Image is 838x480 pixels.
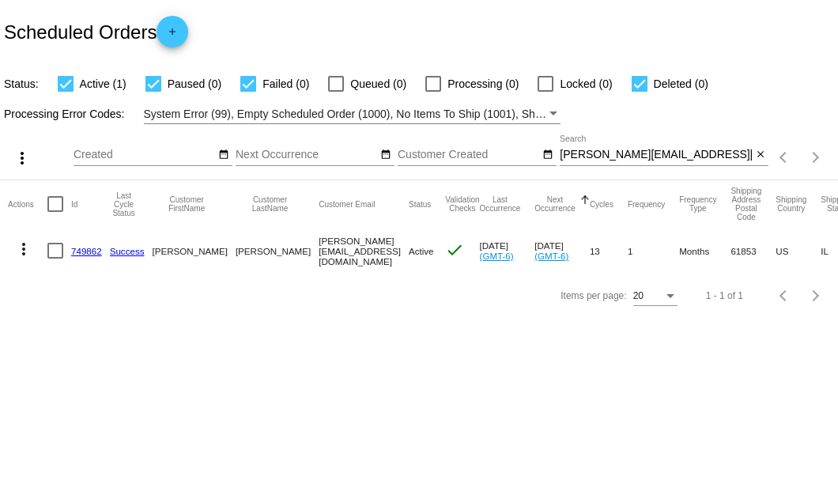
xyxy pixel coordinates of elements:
button: Previous page [768,142,800,173]
a: 749862 [71,246,102,256]
mat-header-cell: Actions [8,180,47,228]
button: Change sorting for CustomerFirstName [153,195,221,213]
button: Change sorting for CustomerLastName [236,195,304,213]
mat-icon: date_range [380,149,391,161]
button: Change sorting for CustomerEmail [319,199,375,209]
span: Active [409,246,434,256]
a: (GMT-6) [534,251,568,261]
mat-cell: 1 [628,228,679,274]
mat-icon: check [445,240,464,259]
button: Change sorting for NextOccurrenceUtc [534,195,576,213]
mat-cell: [DATE] [534,228,590,274]
button: Clear [752,147,768,164]
mat-cell: US [776,228,821,274]
input: Search [560,149,752,161]
button: Change sorting for Id [71,199,77,209]
mat-cell: [DATE] [480,228,535,274]
span: Locked (0) [560,74,612,93]
button: Change sorting for Cycles [590,199,613,209]
mat-select: Filter by Processing Error Codes [144,104,561,124]
mat-select: Items per page: [633,291,678,302]
span: Queued (0) [350,74,406,93]
span: Paused (0) [168,74,221,93]
a: Success [110,246,145,256]
button: Change sorting for FrequencyType [679,195,716,213]
input: Next Occurrence [236,149,378,161]
mat-cell: Months [679,228,730,274]
mat-cell: [PERSON_NAME] [236,228,319,274]
button: Change sorting for LastOccurrenceUtc [480,195,521,213]
div: 1 - 1 of 1 [706,290,743,301]
mat-header-cell: Validation Checks [445,180,479,228]
mat-icon: close [755,149,766,161]
mat-icon: date_range [542,149,553,161]
button: Previous page [768,280,800,312]
mat-cell: [PERSON_NAME] [153,228,236,274]
a: (GMT-6) [480,251,514,261]
mat-cell: [PERSON_NAME][EMAIL_ADDRESS][DOMAIN_NAME] [319,228,409,274]
span: Deleted (0) [654,74,708,93]
div: Items per page: [561,290,626,301]
button: Change sorting for LastProcessingCycleId [110,191,138,217]
button: Change sorting for ShippingCountry [776,195,806,213]
button: Change sorting for Frequency [628,199,665,209]
button: Change sorting for Status [409,199,431,209]
span: 20 [633,290,644,301]
span: Status: [4,77,39,90]
mat-cell: 13 [590,228,628,274]
button: Next page [800,280,832,312]
span: Processing Error Codes: [4,108,125,120]
button: Next page [800,142,832,173]
mat-icon: date_range [218,149,229,161]
input: Customer Created [398,149,540,161]
span: Processing (0) [447,74,519,93]
span: Active (1) [80,74,126,93]
mat-icon: more_vert [14,240,33,259]
h2: Scheduled Orders [4,16,188,47]
mat-icon: add [163,26,182,45]
mat-cell: 61853 [730,228,776,274]
mat-icon: more_vert [13,149,32,168]
button: Change sorting for ShippingPostcode [730,187,761,221]
input: Created [74,149,216,161]
span: Failed (0) [262,74,309,93]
